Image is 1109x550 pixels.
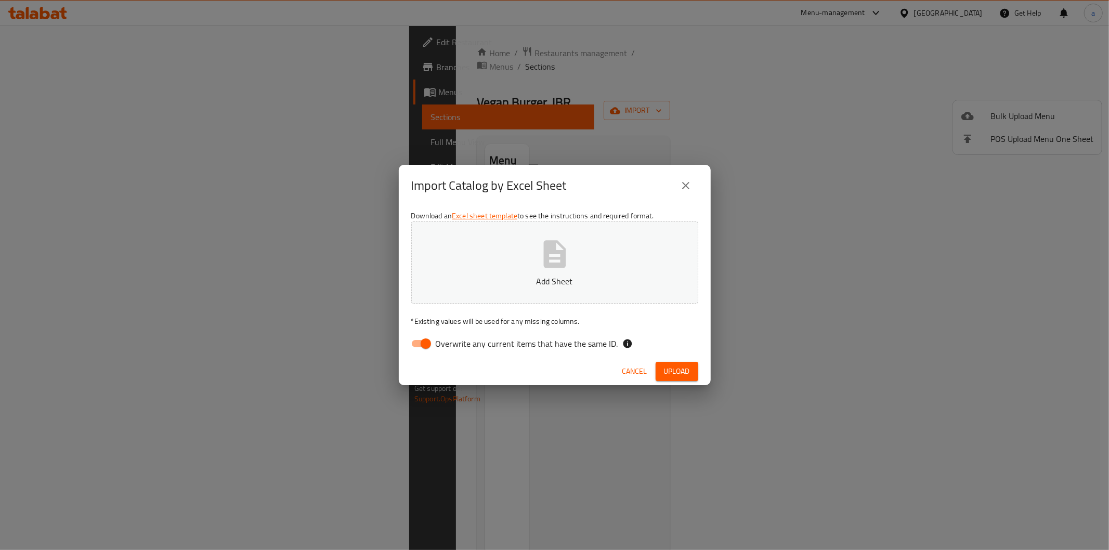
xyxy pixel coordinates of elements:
[664,365,690,378] span: Upload
[411,177,567,194] h2: Import Catalog by Excel Sheet
[436,337,618,350] span: Overwrite any current items that have the same ID.
[452,209,517,222] a: Excel sheet template
[622,338,633,349] svg: If the overwrite option isn't selected, then the items that match an existing ID will be ignored ...
[411,221,698,304] button: Add Sheet
[411,316,698,326] p: Existing values will be used for any missing columns.
[427,275,682,287] p: Add Sheet
[656,362,698,381] button: Upload
[622,365,647,378] span: Cancel
[618,362,651,381] button: Cancel
[673,173,698,198] button: close
[399,206,711,357] div: Download an to see the instructions and required format.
